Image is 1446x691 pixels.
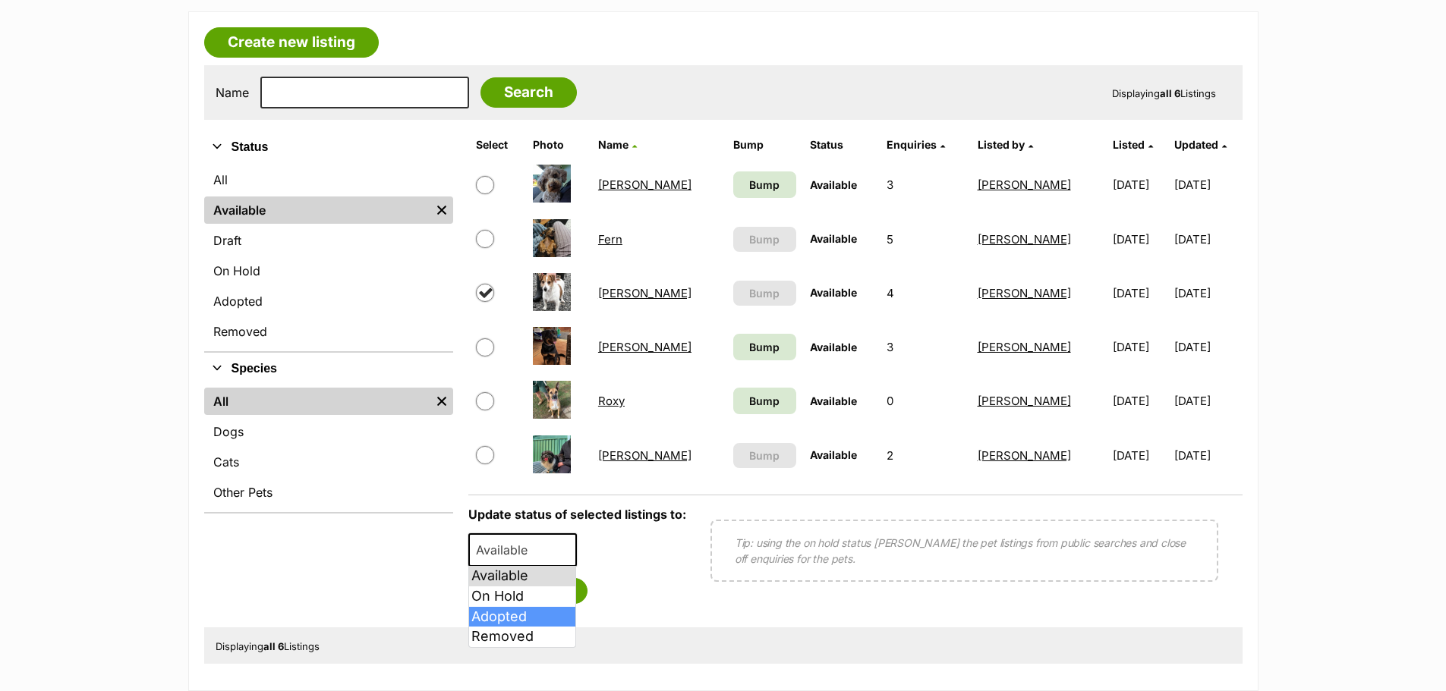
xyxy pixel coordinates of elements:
span: Bump [749,285,780,301]
td: [DATE] [1107,213,1173,265]
a: [PERSON_NAME] [598,340,691,354]
td: 3 [881,159,970,211]
a: Adopted [204,287,453,315]
a: Updated [1174,138,1227,151]
td: [DATE] [1107,429,1173,482]
td: 0 [881,375,970,427]
span: Available [810,448,857,461]
button: Species [204,359,453,378]
td: [DATE] [1174,429,1240,482]
a: Bump [733,388,796,414]
a: Bump [733,334,796,360]
a: Fern [598,232,622,247]
span: Bump [749,393,780,409]
a: Create new listing [204,27,379,58]
button: Bump [733,227,796,252]
td: [DATE] [1174,267,1240,319]
label: Update status of selected listings to: [468,507,686,522]
span: Available [810,394,857,407]
div: Species [204,385,453,512]
strong: all 6 [1160,87,1180,99]
th: Photo [527,133,591,157]
button: Bump [733,443,796,468]
a: Cats [204,448,453,476]
td: [DATE] [1107,159,1173,211]
span: Available [468,533,578,567]
th: Bump [727,133,802,157]
td: [DATE] [1107,321,1173,373]
th: Select [470,133,525,157]
a: [PERSON_NAME] [978,340,1071,354]
span: Name [598,138,628,151]
td: 4 [881,267,970,319]
a: [PERSON_NAME] [978,177,1071,192]
input: Search [480,77,577,108]
a: [PERSON_NAME] [978,448,1071,463]
a: Removed [204,318,453,345]
a: Bump [733,171,796,198]
a: Draft [204,227,453,254]
a: Roxy [598,394,625,408]
td: 5 [881,213,970,265]
a: Enquiries [887,138,945,151]
a: Listed by [978,138,1033,151]
td: [DATE] [1174,321,1240,373]
td: 2 [881,429,970,482]
li: On Hold [469,586,576,607]
td: [DATE] [1174,213,1240,265]
li: Removed [469,627,576,647]
a: All [204,388,430,415]
span: Bump [749,177,780,193]
a: On Hold [204,257,453,284]
span: Available [810,178,857,191]
a: [PERSON_NAME] [598,177,691,192]
label: Name [216,86,249,99]
a: Remove filter [430,388,453,415]
span: Bump [749,339,780,355]
strong: all 6 [263,640,284,652]
a: [PERSON_NAME] [598,286,691,300]
a: [PERSON_NAME] [978,232,1071,247]
span: Listed by [978,138,1025,151]
a: Remove filter [430,196,453,224]
span: Available [470,539,543,561]
a: Other Pets [204,479,453,506]
td: [DATE] [1107,267,1173,319]
a: Dogs [204,418,453,445]
span: Available [810,286,857,299]
span: Available [810,232,857,245]
a: [PERSON_NAME] [978,286,1071,300]
a: Name [598,138,637,151]
li: Adopted [469,607,576,627]
span: Listed [1113,138,1145,151]
div: Status [204,163,453,351]
span: Displaying Listings [1112,87,1216,99]
td: 3 [881,321,970,373]
span: Displaying Listings [216,640,320,652]
span: Bump [749,448,780,463]
span: Available [810,341,857,353]
td: [DATE] [1107,375,1173,427]
span: translation missing: en.admin.listings.index.attributes.enquiries [887,138,937,151]
p: Tip: using the on hold status [PERSON_NAME] the pet listings from public searches and close off e... [735,535,1194,567]
button: Status [204,137,453,157]
span: Bump [749,231,780,247]
button: Bump [733,281,796,306]
a: Listed [1113,138,1153,151]
a: Available [204,196,430,224]
a: [PERSON_NAME] [978,394,1071,408]
li: Available [469,566,576,586]
td: [DATE] [1174,159,1240,211]
a: [PERSON_NAME] [598,448,691,463]
td: [DATE] [1174,375,1240,427]
span: Updated [1174,138,1218,151]
a: All [204,166,453,193]
th: Status [804,133,879,157]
